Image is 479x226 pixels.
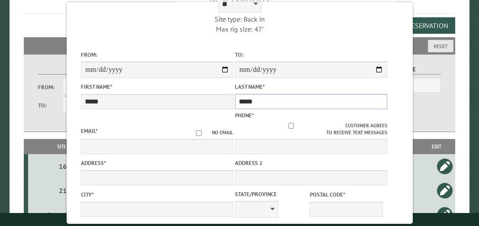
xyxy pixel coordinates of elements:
[32,162,94,171] div: 16
[32,186,94,195] div: 21
[14,14,21,21] img: logo_orange.svg
[186,130,212,136] input: No email
[237,123,345,129] input: Customer agrees to receive text messages
[418,139,455,154] th: Edit
[310,190,383,199] label: Postal Code
[163,24,315,34] div: Max rig size: 47'
[81,190,233,199] label: City
[381,17,455,34] button: Add a Reservation
[235,159,387,167] label: Address 2
[23,23,95,29] div: Domain: [DOMAIN_NAME]
[186,129,233,136] label: No email
[235,122,387,137] label: Customer agrees to receive text messages
[81,83,233,91] label: First Name
[81,159,233,167] label: Address
[81,51,233,59] label: From:
[24,14,42,21] div: v 4.0.25
[38,65,137,74] label: Dates
[235,83,387,91] label: Last Name
[33,51,77,57] div: Domain Overview
[28,139,95,154] th: Site
[235,51,387,59] label: To:
[81,127,98,135] label: Email
[38,101,63,110] label: To:
[38,83,63,91] label: From:
[23,50,30,57] img: tab_domain_overview_orange.svg
[428,40,453,52] button: Reset
[235,112,254,119] label: Phone
[235,190,308,198] label: State/Province
[24,37,455,54] h2: Filters
[86,50,93,57] img: tab_keywords_by_traffic_grey.svg
[32,210,94,219] div: Quartz Inn
[14,23,21,29] img: website_grey.svg
[96,51,146,57] div: Keywords by Traffic
[163,14,315,24] div: Site type: Back in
